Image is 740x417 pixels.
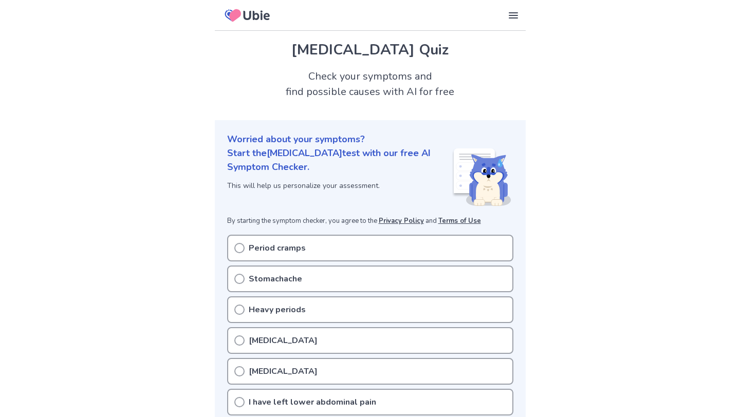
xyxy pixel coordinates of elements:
[249,396,376,408] p: I have left lower abdominal pain
[452,148,511,206] img: Shiba
[227,39,513,61] h1: [MEDICAL_DATA] Quiz
[249,242,306,254] p: Period cramps
[249,365,318,377] p: [MEDICAL_DATA]
[227,180,452,191] p: This will help us personalize your assessment.
[215,69,526,100] h2: Check your symptoms and find possible causes with AI for free
[438,216,481,225] a: Terms of Use
[227,216,513,226] p: By starting the symptom checker, you agree to the and
[227,146,452,174] p: Start the [MEDICAL_DATA] test with our free AI Symptom Checker.
[249,273,302,285] p: Stomachache
[227,132,513,146] p: Worried about your symptoms?
[249,334,318,347] p: [MEDICAL_DATA]
[379,216,424,225] a: Privacy Policy
[249,304,306,316] p: Heavy periods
